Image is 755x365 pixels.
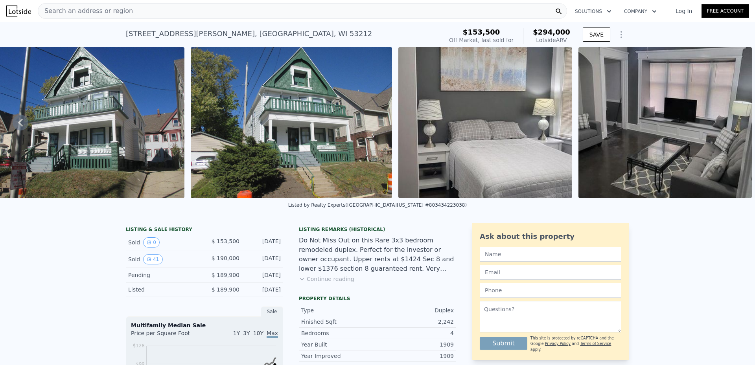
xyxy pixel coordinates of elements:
[299,226,456,233] div: Listing Remarks (Historical)
[377,329,454,337] div: 4
[618,4,663,18] button: Company
[666,7,702,15] a: Log In
[212,272,239,278] span: $ 189,900
[131,329,204,342] div: Price per Square Foot
[128,254,198,264] div: Sold
[233,330,240,336] span: 1Y
[569,4,618,18] button: Solutions
[463,28,500,36] span: $153,500
[267,330,278,338] span: Max
[580,341,611,346] a: Terms of Service
[480,247,621,262] input: Name
[143,254,162,264] button: View historical data
[288,202,467,208] div: Listed by Realty Experts ([GEOGRAPHIC_DATA][US_STATE] #803434223038)
[301,318,377,326] div: Finished Sqft
[246,254,281,264] div: [DATE]
[299,295,456,302] div: Property details
[246,271,281,279] div: [DATE]
[212,255,239,261] span: $ 190,000
[301,306,377,314] div: Type
[377,341,454,348] div: 1909
[191,47,392,198] img: Sale: 127890594 Parcel: 101205878
[533,36,570,44] div: Lotside ARV
[128,237,198,248] div: Sold
[299,236,456,273] div: Do Not Miss Out on this Rare 3x3 bedroom remodeled duplex. Perfect for the investor or owner occu...
[480,283,621,298] input: Phone
[131,321,278,329] div: Multifamily Median Sale
[301,352,377,360] div: Year Improved
[261,306,283,317] div: Sale
[613,27,629,42] button: Show Options
[449,36,514,44] div: Off Market, last sold for
[6,6,31,17] img: Lotside
[126,28,372,39] div: [STREET_ADDRESS][PERSON_NAME] , [GEOGRAPHIC_DATA] , WI 53212
[126,226,283,234] div: LISTING & SALE HISTORY
[533,28,570,36] span: $294,000
[246,286,281,293] div: [DATE]
[530,336,621,352] div: This site is protected by reCAPTCHA and the Google and apply.
[377,306,454,314] div: Duplex
[480,265,621,280] input: Email
[545,341,571,346] a: Privacy Policy
[212,238,239,244] span: $ 153,500
[377,352,454,360] div: 1909
[301,341,377,348] div: Year Built
[143,237,160,248] button: View historical data
[398,47,572,198] img: Sale: 127890594 Parcel: 101205878
[133,343,145,348] tspan: $128
[480,231,621,242] div: Ask about this property
[301,329,377,337] div: Bedrooms
[702,4,749,18] a: Free Account
[480,337,527,350] button: Submit
[243,330,250,336] span: 3Y
[578,47,752,198] img: Sale: 127890594 Parcel: 101205878
[38,6,133,16] span: Search an address or region
[128,271,198,279] div: Pending
[299,275,354,283] button: Continue reading
[377,318,454,326] div: 2,242
[253,330,263,336] span: 10Y
[212,286,239,293] span: $ 189,900
[583,28,610,42] button: SAVE
[128,286,198,293] div: Listed
[246,237,281,248] div: [DATE]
